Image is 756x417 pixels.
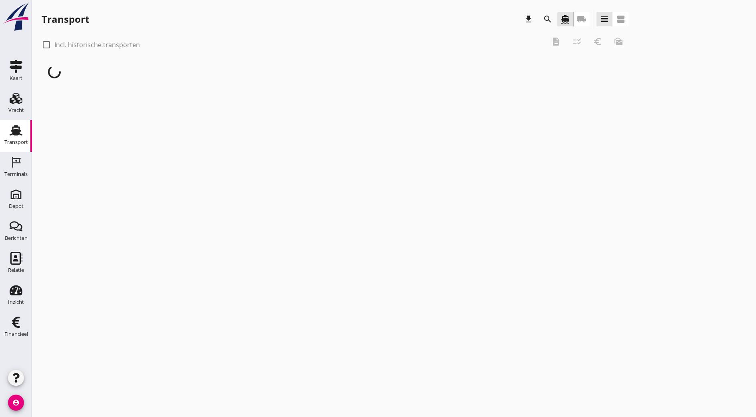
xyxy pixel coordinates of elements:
div: Terminals [4,172,28,177]
div: Relatie [8,267,24,273]
div: Berichten [5,235,28,241]
i: local_shipping [577,14,586,24]
i: account_circle [8,395,24,411]
div: Financieel [4,331,28,337]
div: Inzicht [8,299,24,305]
i: directions_boat [561,14,570,24]
img: logo-small.a267ee39.svg [2,2,30,32]
i: download [524,14,533,24]
label: Incl. historische transporten [54,41,140,49]
div: Vracht [8,108,24,113]
div: Depot [9,204,24,209]
i: view_headline [600,14,609,24]
i: view_agenda [616,14,626,24]
div: Kaart [10,76,22,81]
div: Transport [4,140,28,145]
i: search [543,14,553,24]
div: Transport [42,13,89,26]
